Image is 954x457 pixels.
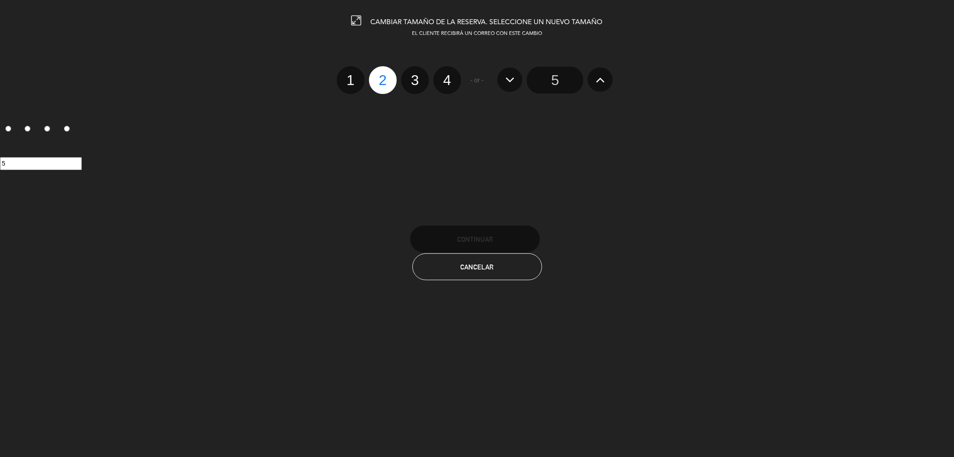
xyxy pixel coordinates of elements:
button: Cancelar [412,253,542,280]
label: 2 [369,66,397,94]
label: 1 [337,66,365,94]
input: 3 [44,126,50,132]
span: Cancelar [461,263,494,271]
input: 1 [5,126,11,132]
span: EL CLIENTE RECIBIRÁ UN CORREO CON ESTE CAMBIO [412,31,542,36]
label: 2 [20,122,39,137]
span: Continuar [457,235,493,243]
label: 3 [39,122,59,137]
input: 2 [25,126,30,132]
button: Continuar [410,226,540,252]
span: CAMBIAR TAMAÑO DE LA RESERVA. SELECCIONE UN NUEVO TAMAÑO [371,19,603,26]
label: 4 [59,122,78,137]
input: 4 [64,126,70,132]
span: - or - [471,75,484,85]
label: 4 [433,66,461,94]
label: 3 [401,66,429,94]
